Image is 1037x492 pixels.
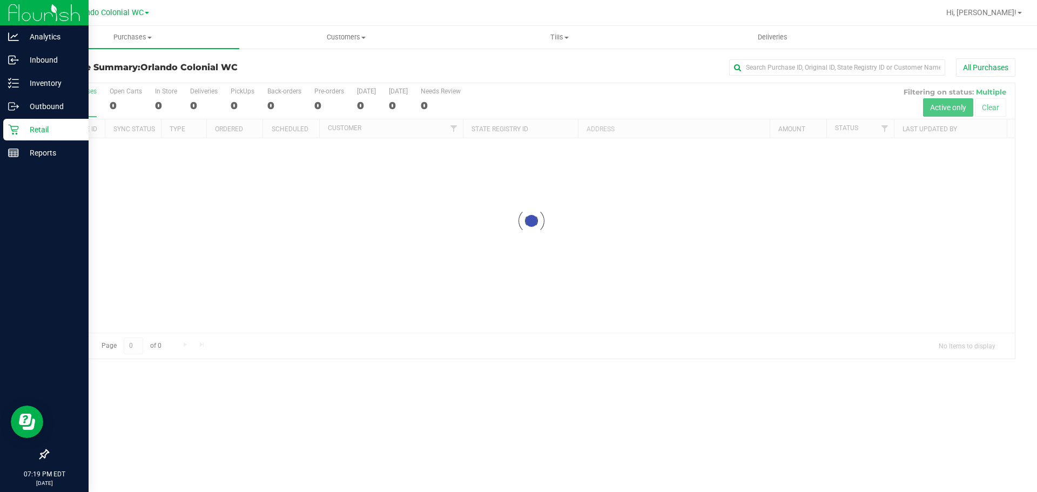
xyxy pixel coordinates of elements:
p: Inbound [19,53,84,66]
p: Retail [19,123,84,136]
inline-svg: Retail [8,124,19,135]
p: Reports [19,146,84,159]
a: Tills [453,26,666,49]
inline-svg: Inbound [8,55,19,65]
input: Search Purchase ID, Original ID, State Registry ID or Customer Name... [729,59,945,76]
p: Inventory [19,77,84,90]
inline-svg: Inventory [8,78,19,89]
p: 07:19 PM EDT [5,469,84,479]
span: Hi, [PERSON_NAME]! [946,8,1016,17]
span: Orlando Colonial WC [71,8,144,17]
span: Deliveries [743,32,802,42]
button: All Purchases [956,58,1015,77]
inline-svg: Outbound [8,101,19,112]
p: [DATE] [5,479,84,487]
span: Orlando Colonial WC [140,62,238,72]
span: Tills [453,32,665,42]
iframe: Resource center [11,406,43,438]
p: Outbound [19,100,84,113]
h3: Purchase Summary: [48,63,370,72]
a: Customers [239,26,453,49]
p: Analytics [19,30,84,43]
a: Purchases [26,26,239,49]
inline-svg: Analytics [8,31,19,42]
inline-svg: Reports [8,147,19,158]
span: Customers [240,32,452,42]
span: Purchases [26,32,239,42]
a: Deliveries [666,26,879,49]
